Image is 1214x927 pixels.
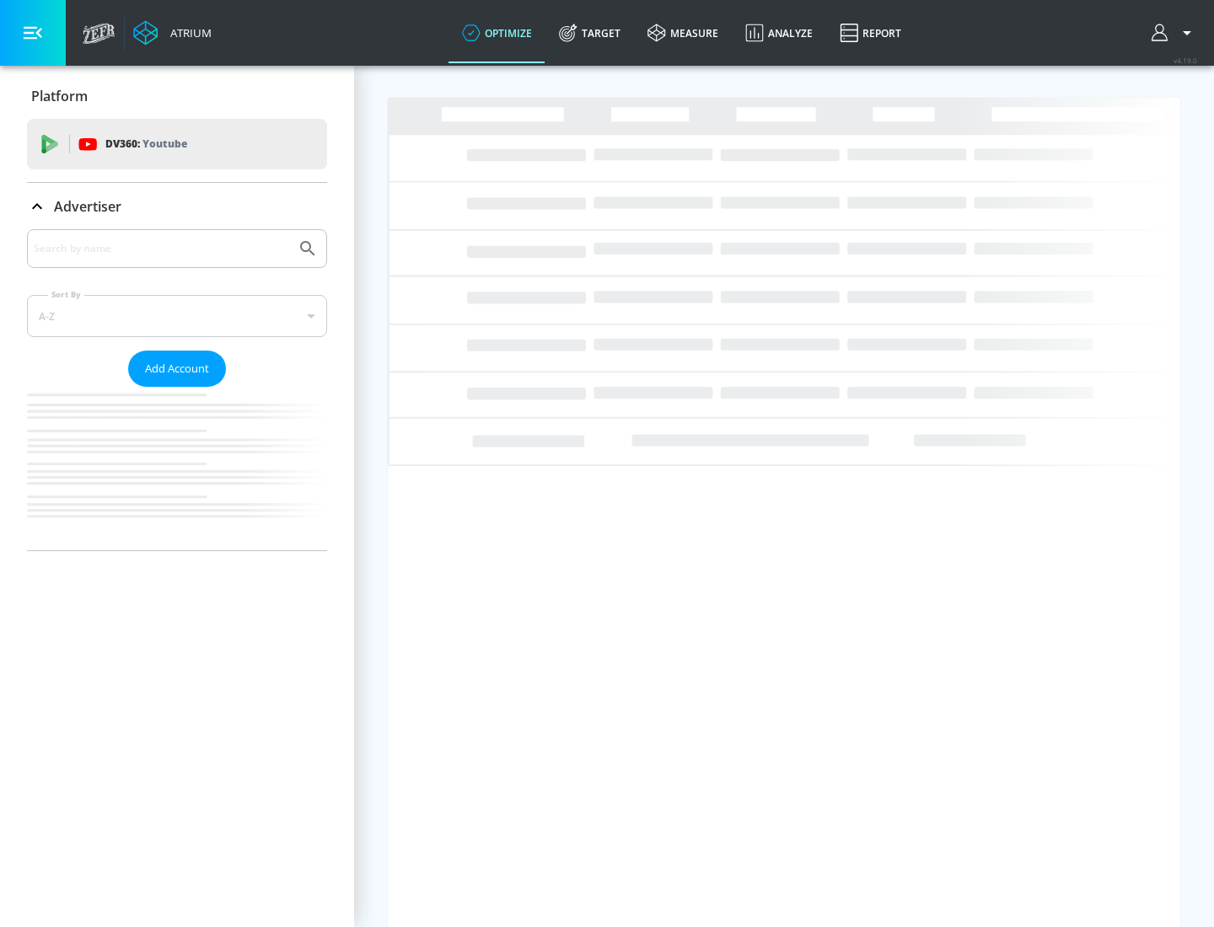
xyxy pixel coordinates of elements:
[48,289,84,300] label: Sort By
[27,119,327,169] div: DV360: Youtube
[164,25,212,40] div: Atrium
[27,229,327,550] div: Advertiser
[142,135,187,153] p: Youtube
[634,3,732,63] a: measure
[27,183,327,230] div: Advertiser
[54,197,121,216] p: Advertiser
[545,3,634,63] a: Target
[732,3,826,63] a: Analyze
[133,20,212,46] a: Atrium
[27,72,327,120] div: Platform
[449,3,545,63] a: optimize
[31,87,88,105] p: Platform
[27,295,327,337] div: A-Z
[34,238,289,260] input: Search by name
[826,3,915,63] a: Report
[145,359,209,378] span: Add Account
[27,387,327,550] nav: list of Advertiser
[128,351,226,387] button: Add Account
[105,135,187,153] p: DV360:
[1174,56,1197,65] span: v 4.19.0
